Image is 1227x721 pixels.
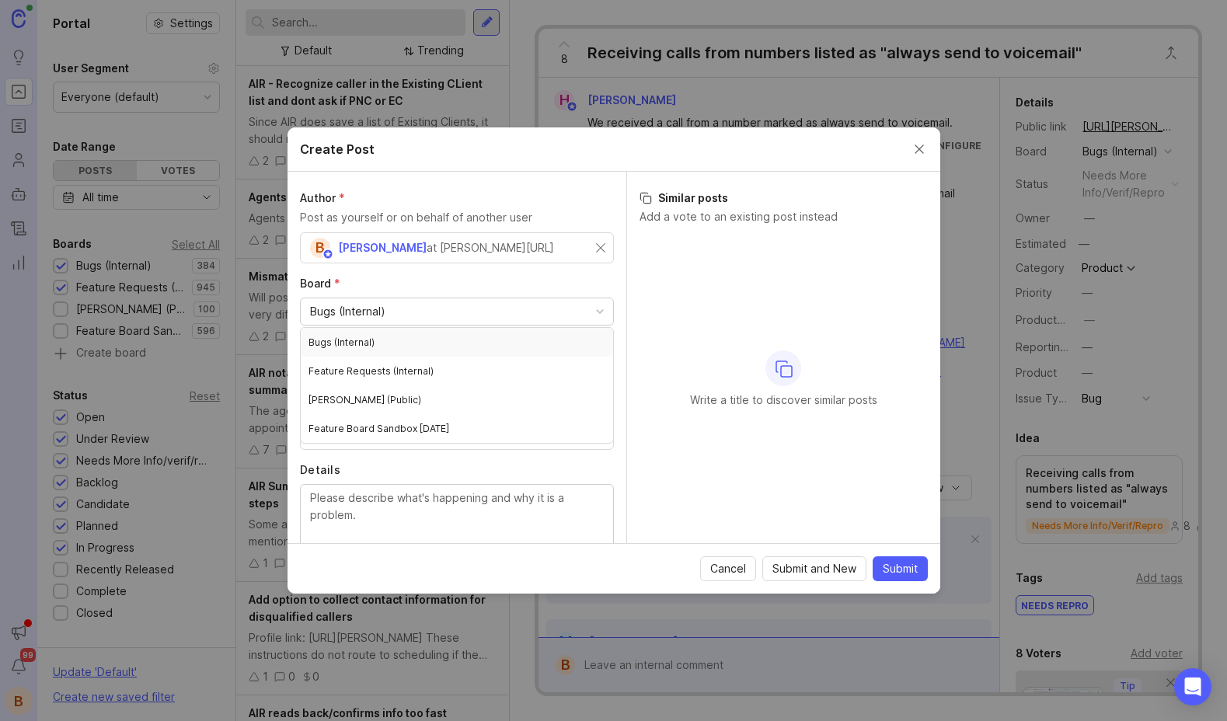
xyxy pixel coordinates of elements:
p: Post as yourself or on behalf of another user [300,209,614,226]
span: Author (required) [300,191,345,204]
span: [PERSON_NAME] [338,241,427,254]
p: Write a title to discover similar posts [690,392,877,408]
div: Feature Requests (Internal) [301,357,613,385]
button: Submit and New [762,556,866,581]
p: Add a vote to an existing post instead [640,209,928,225]
button: Close create post modal [911,141,928,158]
div: at [PERSON_NAME][URL] [427,239,554,256]
span: Cancel [710,561,746,576]
div: Open Intercom Messenger [1174,668,1211,705]
div: Bugs (Internal) [310,303,385,320]
button: Cancel [700,556,756,581]
button: Submit [873,556,928,581]
h3: Similar posts [640,190,928,206]
div: [PERSON_NAME] (Public) [301,385,613,414]
span: Submit and New [772,561,856,576]
div: B [310,238,330,258]
img: member badge [322,249,333,260]
label: Details [300,462,614,478]
div: Bugs (Internal) [301,328,613,357]
div: Feature Board Sandbox [DATE] [301,414,613,443]
span: Submit [883,561,918,576]
h2: Create Post [300,140,375,158]
span: Board (required) [300,277,340,290]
